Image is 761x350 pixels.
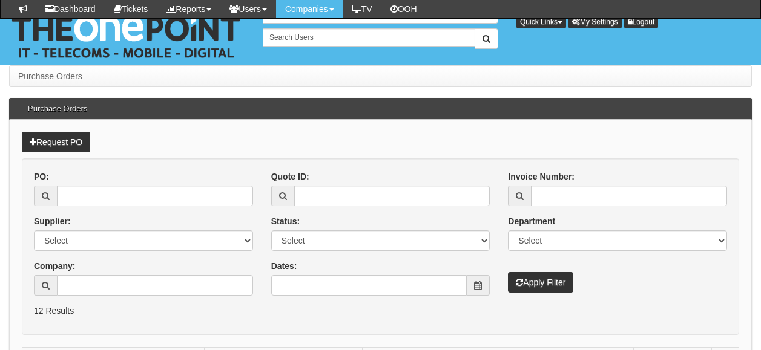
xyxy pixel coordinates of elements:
label: Dates: [271,260,297,272]
p: 12 Results [34,305,727,317]
label: Department [508,215,555,227]
label: Invoice Number: [508,170,575,183]
button: Quick Links [516,15,566,28]
li: Purchase Orders [18,70,82,82]
label: Supplier: [34,215,71,227]
label: Company: [34,260,75,272]
label: PO: [34,170,49,183]
label: Status: [271,215,300,227]
h3: Purchase Orders [22,99,93,119]
a: Logout [624,15,659,28]
a: My Settings [568,15,622,28]
input: Search Users [263,28,475,47]
a: Request PO [22,132,90,152]
button: Apply Filter [508,272,573,293]
label: Quote ID: [271,170,309,183]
